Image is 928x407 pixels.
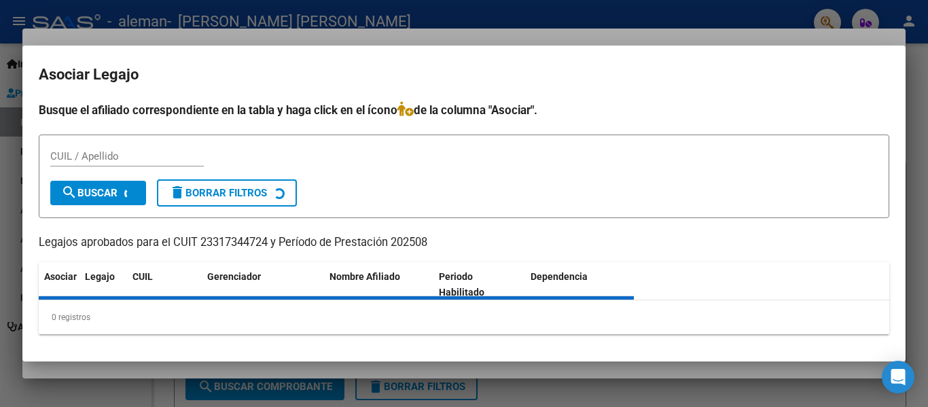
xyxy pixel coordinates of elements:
span: Buscar [61,187,118,199]
datatable-header-cell: Nombre Afiliado [324,262,433,307]
datatable-header-cell: CUIL [127,262,202,307]
button: Buscar [50,181,146,205]
datatable-header-cell: Gerenciador [202,262,324,307]
datatable-header-cell: Dependencia [525,262,635,307]
p: Legajos aprobados para el CUIT 23317344724 y Período de Prestación 202508 [39,234,889,251]
div: Open Intercom Messenger [882,361,914,393]
span: Periodo Habilitado [439,271,484,298]
h4: Busque el afiliado correspondiente en la tabla y haga click en el ícono de la columna "Asociar". [39,101,889,119]
button: Borrar Filtros [157,179,297,207]
mat-icon: delete [169,184,185,200]
datatable-header-cell: Legajo [79,262,127,307]
span: Asociar [44,271,77,282]
span: Borrar Filtros [169,187,267,199]
span: Dependencia [531,271,588,282]
datatable-header-cell: Asociar [39,262,79,307]
mat-icon: search [61,184,77,200]
datatable-header-cell: Periodo Habilitado [433,262,525,307]
div: 0 registros [39,300,889,334]
h2: Asociar Legajo [39,62,889,88]
span: CUIL [132,271,153,282]
span: Gerenciador [207,271,261,282]
span: Nombre Afiliado [329,271,400,282]
span: Legajo [85,271,115,282]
